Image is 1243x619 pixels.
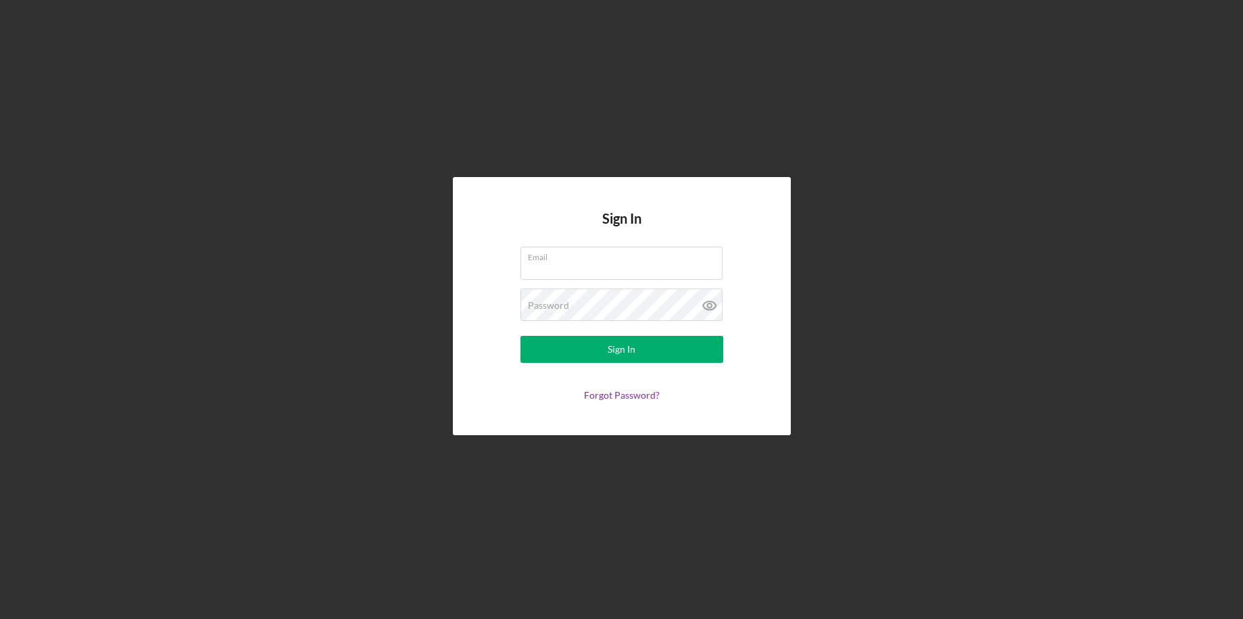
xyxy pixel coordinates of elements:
h4: Sign In [602,211,641,247]
div: Sign In [608,336,635,363]
a: Forgot Password? [584,389,660,401]
button: Sign In [520,336,723,363]
label: Email [528,247,723,262]
label: Password [528,300,569,311]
